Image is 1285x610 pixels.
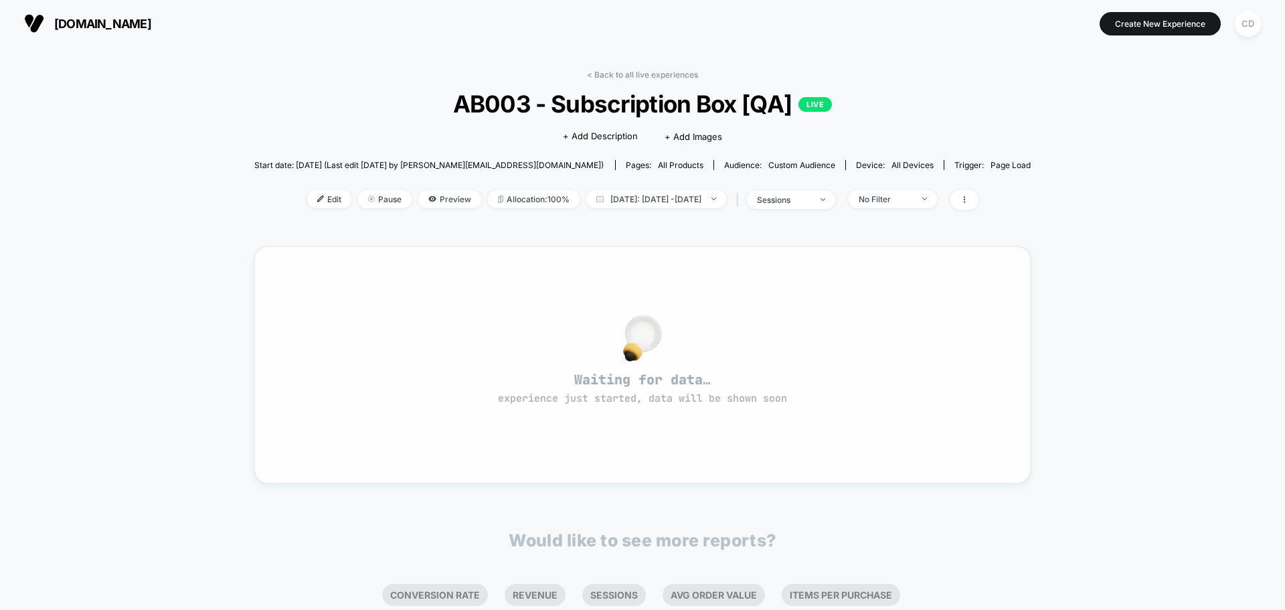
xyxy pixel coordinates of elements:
[293,90,992,118] span: AB003 - Subscription Box [QA]
[596,196,604,202] img: calendar
[658,160,703,170] span: all products
[891,160,934,170] span: all devices
[498,392,787,405] span: experience just started, data will be shown soon
[733,190,747,210] span: |
[954,160,1031,170] div: Trigger:
[711,198,716,200] img: end
[1231,10,1265,37] button: CD
[991,160,1031,170] span: Page Load
[418,190,481,208] span: Preview
[582,584,646,606] li: Sessions
[821,198,825,201] img: end
[1100,12,1221,35] button: Create New Experience
[488,190,580,208] span: Allocation: 100%
[626,160,703,170] div: Pages:
[623,315,662,362] img: no_data
[859,194,912,204] div: No Filter
[663,584,765,606] li: Avg Order Value
[368,196,375,202] img: end
[278,371,1007,406] span: Waiting for data…
[665,131,722,142] span: + Add Images
[20,13,155,34] button: [DOMAIN_NAME]
[586,190,726,208] span: [DATE]: [DATE] - [DATE]
[254,160,604,170] span: Start date: [DATE] (Last edit [DATE] by [PERSON_NAME][EMAIL_ADDRESS][DOMAIN_NAME])
[358,190,412,208] span: Pause
[505,584,566,606] li: Revenue
[845,160,944,170] span: Device:
[307,190,351,208] span: Edit
[922,198,927,200] img: end
[798,97,832,112] p: LIVE
[317,196,324,202] img: edit
[768,160,835,170] span: Custom Audience
[509,530,776,550] p: Would like to see more reports?
[24,13,44,33] img: Visually logo
[587,70,698,80] a: < Back to all live experiences
[757,195,810,205] div: sessions
[1235,11,1261,37] div: CD
[724,160,835,170] div: Audience:
[498,196,503,203] img: rebalance
[782,584,900,606] li: Items Per Purchase
[54,17,151,31] span: [DOMAIN_NAME]
[382,584,488,606] li: Conversion Rate
[563,130,638,143] span: + Add Description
